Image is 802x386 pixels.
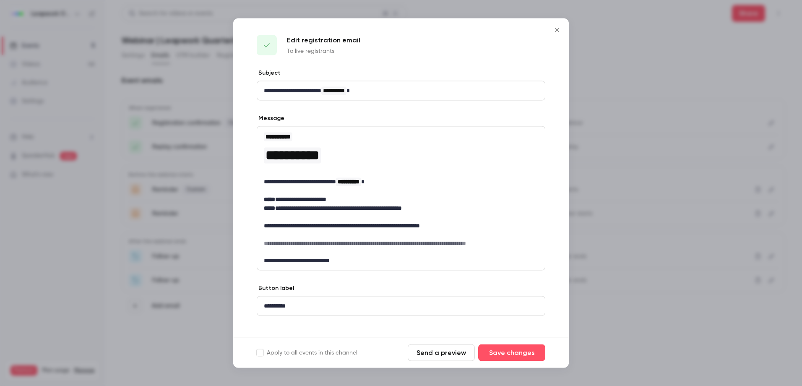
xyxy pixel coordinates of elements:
[287,35,360,45] p: Edit registration email
[257,127,545,270] div: editor
[549,22,565,39] button: Close
[287,47,360,55] p: To live registrants
[257,114,284,123] label: Message
[257,349,357,357] label: Apply to all events in this channel
[257,69,281,77] label: Subject
[408,344,475,361] button: Send a preview
[478,344,545,361] button: Save changes
[257,284,294,292] label: Button label
[257,81,545,100] div: editor
[257,297,545,316] div: editor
